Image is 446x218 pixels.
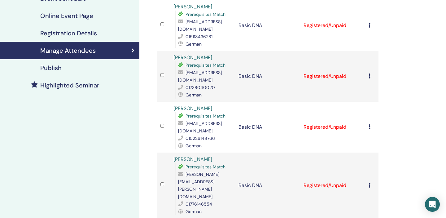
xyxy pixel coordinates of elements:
a: [PERSON_NAME] [173,3,212,10]
span: Prerequisites Match [186,113,225,119]
span: 015118436281 [186,34,212,39]
span: [EMAIL_ADDRESS][DOMAIN_NAME] [178,121,222,134]
h4: Highlighted Seminar [40,82,99,89]
h4: Manage Attendees [40,47,96,54]
div: Open Intercom Messenger [425,197,440,212]
td: Basic DNA [235,51,300,102]
td: Basic DNA [235,102,300,153]
span: German [186,41,202,47]
span: Prerequisites Match [186,164,225,170]
span: German [186,209,202,214]
span: 01776146554 [186,201,212,207]
span: 01738040020 [186,85,215,90]
span: [PERSON_NAME][EMAIL_ADDRESS][PERSON_NAME][DOMAIN_NAME] [178,171,219,199]
h4: Registration Details [40,29,97,37]
span: [EMAIL_ADDRESS][DOMAIN_NAME] [178,70,222,83]
h4: Online Event Page [40,12,93,20]
span: Prerequisites Match [186,62,225,68]
a: [PERSON_NAME] [173,54,212,61]
a: [PERSON_NAME] [173,156,212,162]
h4: Publish [40,64,62,72]
span: [EMAIL_ADDRESS][DOMAIN_NAME] [178,19,222,32]
span: Prerequisites Match [186,11,225,17]
span: German [186,92,202,98]
span: 015226148766 [186,136,215,141]
a: [PERSON_NAME] [173,105,212,112]
span: German [186,143,202,149]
